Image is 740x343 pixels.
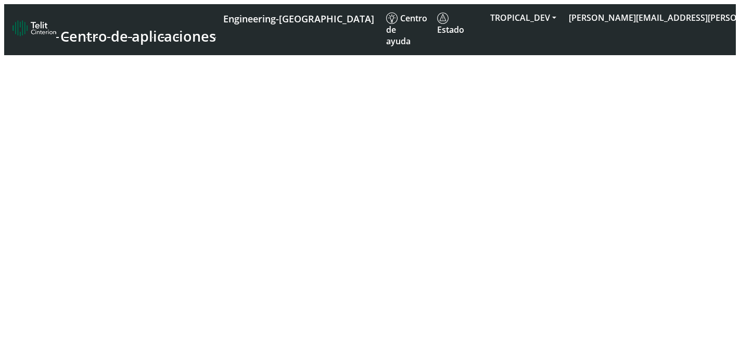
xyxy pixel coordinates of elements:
[382,8,433,51] a: Centro de ayuda
[437,12,449,24] img: status.svg
[386,12,398,24] img: knowledge.svg
[60,27,216,46] span: Centro de aplicaciones
[484,8,563,27] button: TROPICAL_DEV
[223,8,374,28] a: Tu instancia actual de la plataforma
[223,12,374,25] span: Engineering-[GEOGRAPHIC_DATA]
[386,12,427,47] span: Centro de ayuda
[433,8,484,40] a: Estado
[12,17,214,42] a: Centro de aplicaciones
[437,12,464,35] span: Estado
[12,20,56,36] img: logo-telit-cinterion-gw-new.png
